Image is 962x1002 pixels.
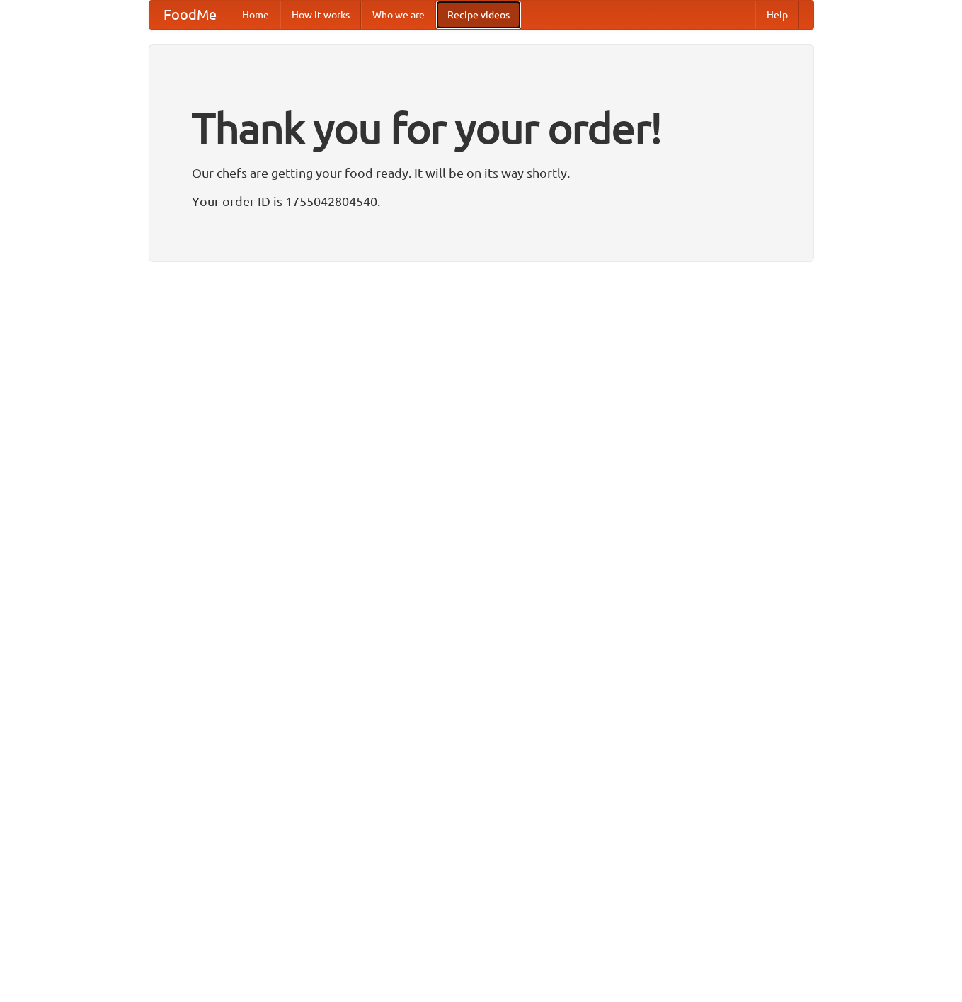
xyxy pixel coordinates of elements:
[280,1,361,29] a: How it works
[192,94,771,162] h1: Thank you for your order!
[231,1,280,29] a: Home
[192,190,771,212] p: Your order ID is 1755042804540.
[361,1,436,29] a: Who we are
[149,1,231,29] a: FoodMe
[192,162,771,183] p: Our chefs are getting your food ready. It will be on its way shortly.
[755,1,799,29] a: Help
[436,1,521,29] a: Recipe videos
